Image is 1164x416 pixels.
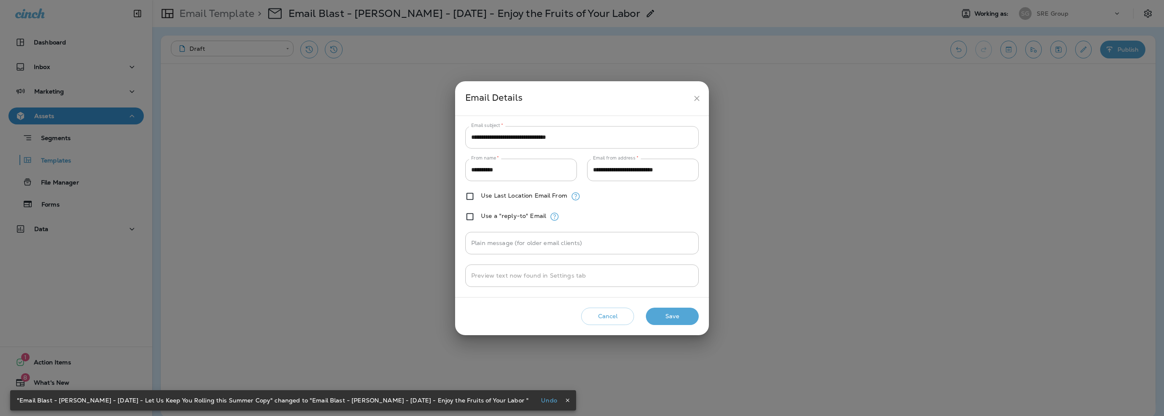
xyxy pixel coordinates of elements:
[581,308,634,325] button: Cancel
[689,91,705,106] button: close
[471,155,499,161] label: From name
[481,212,546,219] label: Use a "reply-to" Email
[481,192,567,199] label: Use Last Location Email From
[646,308,699,325] button: Save
[17,393,529,408] div: "Email Blast - [PERSON_NAME] - [DATE] - Let Us Keep You Rolling this Summer Copy" changed to "Ema...
[541,397,557,404] p: Undo
[593,155,638,161] label: Email from address
[465,91,689,106] div: Email Details
[471,122,503,129] label: Email subject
